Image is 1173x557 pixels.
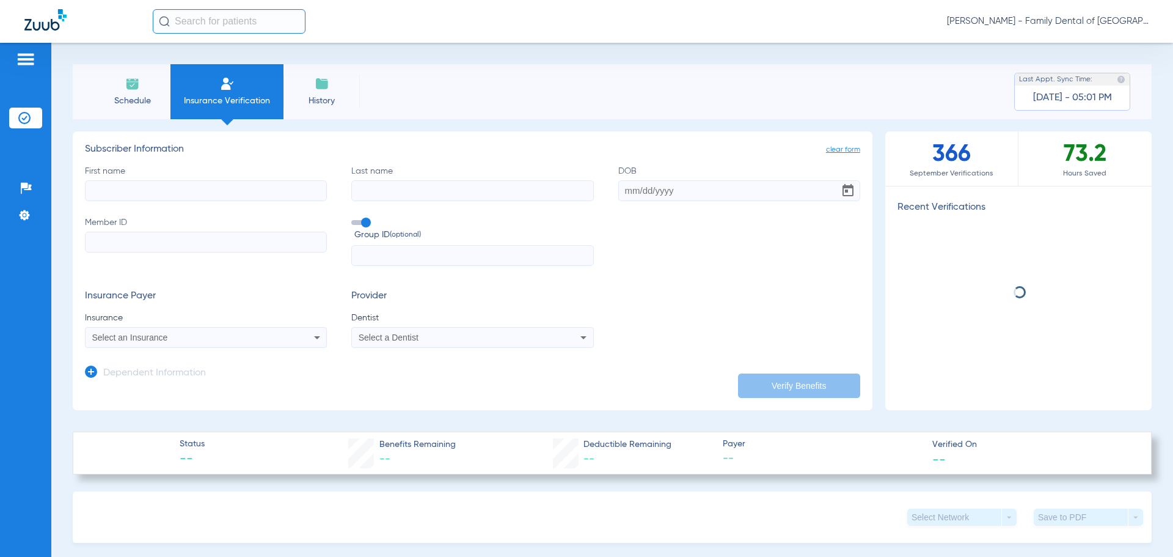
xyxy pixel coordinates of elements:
[1018,168,1152,180] span: Hours Saved
[125,76,140,91] img: Schedule
[885,168,1018,180] span: September Verifications
[932,438,1131,451] span: Verified On
[180,438,205,451] span: Status
[153,9,305,34] input: Search for patients
[351,180,593,201] input: Last name
[885,131,1018,186] div: 366
[1018,131,1152,186] div: 73.2
[1019,73,1092,86] span: Last Appt. Sync Time:
[16,52,35,67] img: hamburger-icon
[1033,92,1112,104] span: [DATE] - 05:01 PM
[359,333,418,342] span: Select a Dentist
[315,76,329,91] img: History
[220,76,235,91] img: Manual Insurance Verification
[85,165,327,201] label: First name
[85,180,327,201] input: First name
[293,95,351,107] span: History
[85,290,327,303] h3: Insurance Payer
[180,95,274,107] span: Insurance Verification
[390,229,421,242] small: (optional)
[351,312,593,324] span: Dentist
[351,290,593,303] h3: Provider
[24,9,67,31] img: Zuub Logo
[738,374,860,398] button: Verify Benefits
[618,180,860,201] input: DOBOpen calendar
[92,333,168,342] span: Select an Insurance
[947,15,1149,28] span: [PERSON_NAME] - Family Dental of [GEOGRAPHIC_DATA]
[85,232,327,253] input: Member ID
[583,438,671,451] span: Deductible Remaining
[1117,75,1125,84] img: last sync help info
[885,202,1152,214] h3: Recent Verifications
[379,438,456,451] span: Benefits Remaining
[103,367,206,380] h3: Dependent Information
[618,165,860,201] label: DOB
[159,16,170,27] img: Search Icon
[583,454,594,465] span: --
[85,216,327,267] label: Member ID
[723,438,922,451] span: Payer
[836,179,860,203] button: Open calendar
[354,229,593,242] span: Group ID
[826,144,860,156] span: clear form
[379,454,390,465] span: --
[180,451,205,468] span: --
[85,312,327,324] span: Insurance
[723,451,922,467] span: --
[85,144,860,156] h3: Subscriber Information
[351,165,593,201] label: Last name
[932,452,946,465] span: --
[103,95,161,107] span: Schedule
